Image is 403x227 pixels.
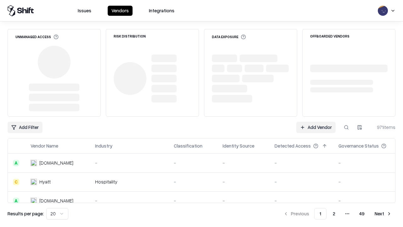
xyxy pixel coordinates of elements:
img: primesec.co.il [31,198,37,204]
div: - [223,160,264,166]
div: Identity Source [223,143,254,149]
nav: pagination [280,208,395,219]
div: Hospitality [95,178,164,185]
div: Data Exposure [212,34,246,39]
div: Risk Distribution [114,34,146,38]
div: Governance Status [338,143,379,149]
button: 2 [328,208,340,219]
div: - [275,160,328,166]
a: Add Vendor [296,122,336,133]
button: 1 [314,208,326,219]
button: Add Filter [8,122,43,133]
div: Vendor Name [31,143,58,149]
div: - [174,160,213,166]
div: C [13,179,19,185]
div: Unmanaged Access [15,34,59,39]
button: Next [371,208,395,219]
div: - [338,178,396,185]
div: - [174,178,213,185]
div: A [13,198,19,204]
div: - [275,178,328,185]
div: - [95,160,164,166]
button: 49 [354,208,370,219]
div: 971 items [370,124,395,131]
div: - [95,197,164,204]
p: Results per page: [8,210,44,217]
button: Issues [74,6,95,16]
button: Integrations [145,6,178,16]
div: Classification [174,143,202,149]
div: Hyatt [39,178,51,185]
div: Detected Access [275,143,311,149]
div: A [13,160,19,166]
button: Vendors [108,6,133,16]
img: intrado.com [31,160,37,166]
div: - [338,197,396,204]
div: - [223,197,264,204]
div: Offboarded Vendors [310,34,349,38]
div: - [223,178,264,185]
img: Hyatt [31,179,37,185]
div: [DOMAIN_NAME] [39,160,73,166]
div: - [275,197,328,204]
div: - [338,160,396,166]
div: Industry [95,143,112,149]
div: [DOMAIN_NAME] [39,197,73,204]
div: - [174,197,213,204]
